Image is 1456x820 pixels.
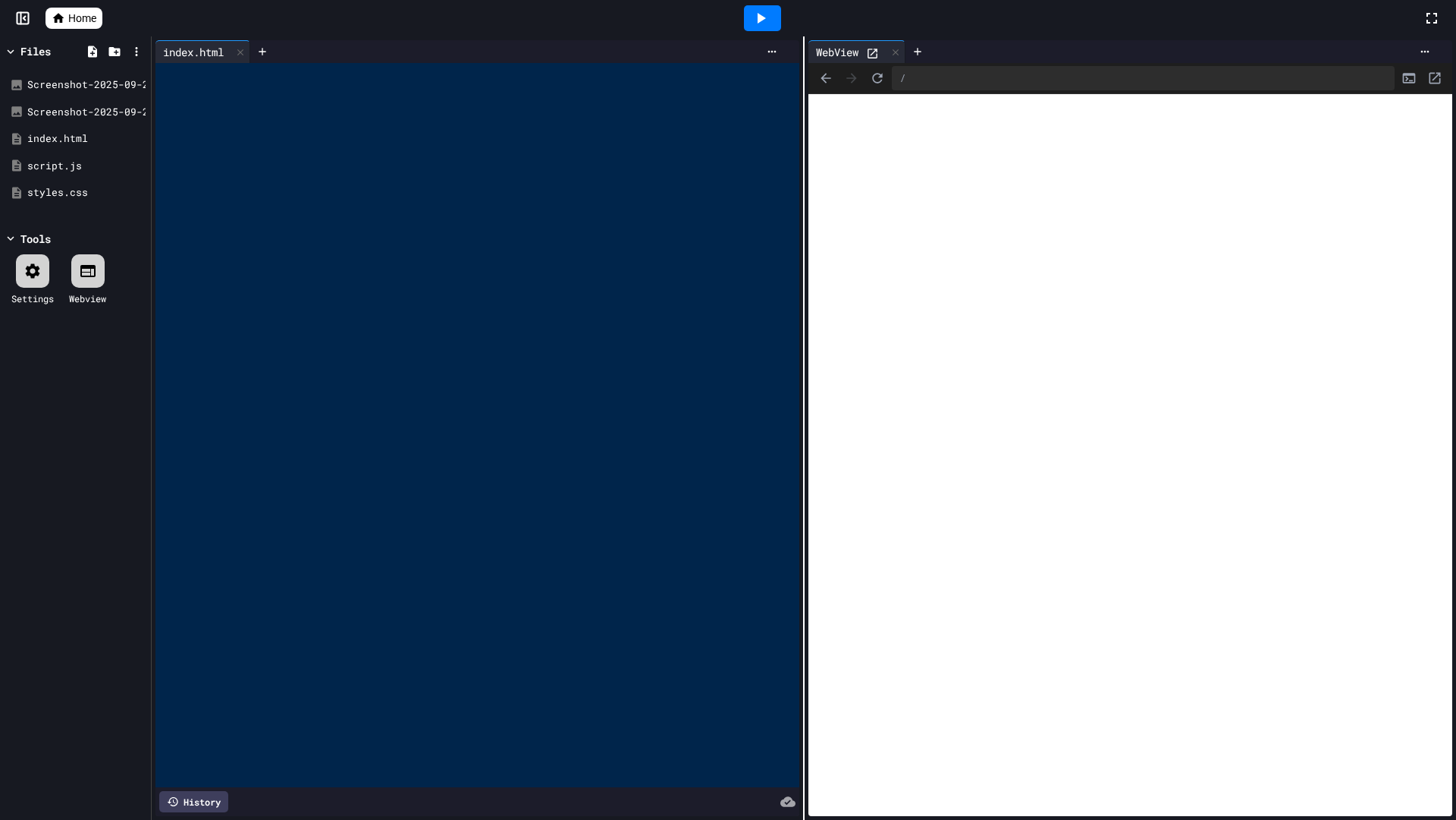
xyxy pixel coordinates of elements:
[814,67,837,90] span: Back
[27,185,146,200] div: styles.css
[808,94,1452,817] iframe: Web Preview
[1423,67,1446,90] button: Open in new tab
[69,292,106,305] div: Webview
[11,292,54,305] div: Settings
[840,67,863,90] span: Forward
[155,44,231,60] div: index.html
[1330,693,1441,758] iframe: To enrich screen reader interactions, please activate Accessibility in Grammarly extension settings
[68,11,96,26] span: Home
[27,105,146,120] div: Screenshot-2025-09-24-2.58.33-PM.png
[27,77,146,93] div: Screenshot-2025-09-24-2.58.33-PM-removebg-preview.png
[45,8,102,29] a: Home
[159,791,228,812] div: History
[155,40,250,63] div: index.html
[1392,759,1441,805] iframe: chat widget
[20,231,51,247] div: Tools
[20,43,51,59] div: Files
[1398,67,1420,90] button: Console
[892,66,1395,90] div: /
[27,131,146,147] div: index.html
[27,159,146,174] div: script.js
[808,40,905,63] div: WebView
[808,44,866,60] div: WebView
[866,67,889,90] button: Refresh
